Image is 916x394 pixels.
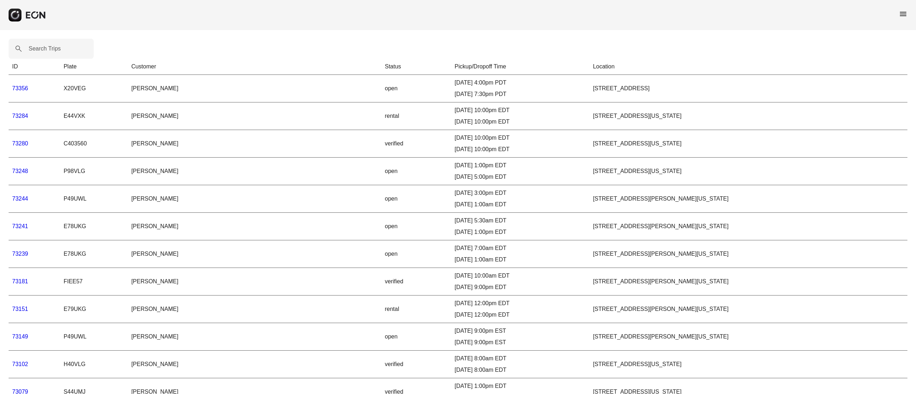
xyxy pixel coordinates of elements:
td: [STREET_ADDRESS][PERSON_NAME][US_STATE] [589,213,907,240]
div: [DATE] 10:00pm EDT [455,134,586,142]
td: rental [381,102,451,130]
div: [DATE] 10:00am EDT [455,272,586,280]
td: C403560 [60,130,128,158]
div: [DATE] 1:00am EDT [455,200,586,209]
td: open [381,240,451,268]
a: 73102 [12,361,28,367]
td: [PERSON_NAME] [128,213,381,240]
div: [DATE] 10:00pm EDT [455,117,586,126]
div: [DATE] 5:30am EDT [455,216,586,225]
div: [DATE] 1:00pm EDT [455,228,586,236]
td: [PERSON_NAME] [128,295,381,323]
th: Plate [60,59,128,75]
div: [DATE] 7:00am EDT [455,244,586,253]
td: [STREET_ADDRESS] [589,75,907,102]
a: 73280 [12,140,28,146]
div: [DATE] 5:00pm EDT [455,173,586,181]
div: [DATE] 1:00pm EDT [455,382,586,390]
a: 73181 [12,278,28,284]
td: [PERSON_NAME] [128,240,381,268]
a: 73239 [12,251,28,257]
div: [DATE] 8:00am EDT [455,366,586,374]
td: [PERSON_NAME] [128,102,381,130]
a: 73244 [12,196,28,202]
th: Status [381,59,451,75]
td: [STREET_ADDRESS][PERSON_NAME][US_STATE] [589,240,907,268]
td: [STREET_ADDRESS][US_STATE] [589,351,907,378]
td: open [381,185,451,213]
td: E44VXK [60,102,128,130]
span: menu [899,10,907,18]
th: Pickup/Dropoff Time [451,59,590,75]
td: [PERSON_NAME] [128,185,381,213]
div: [DATE] 12:00pm EDT [455,311,586,319]
td: verified [381,268,451,295]
td: [PERSON_NAME] [128,351,381,378]
div: [DATE] 9:00pm EDT [455,283,586,292]
div: [DATE] 10:00pm EDT [455,145,586,154]
div: [DATE] 1:00pm EDT [455,161,586,170]
td: open [381,323,451,351]
td: [STREET_ADDRESS][PERSON_NAME][US_STATE] [589,268,907,295]
td: [STREET_ADDRESS][PERSON_NAME][US_STATE] [589,295,907,323]
div: [DATE] 9:00pm EST [455,338,586,347]
th: Customer [128,59,381,75]
a: 73284 [12,113,28,119]
div: [DATE] 1:00am EDT [455,255,586,264]
a: 73149 [12,333,28,340]
div: [DATE] 12:00pm EDT [455,299,586,308]
td: [PERSON_NAME] [128,75,381,102]
td: [PERSON_NAME] [128,158,381,185]
td: P98VLG [60,158,128,185]
td: E79UKG [60,295,128,323]
th: Location [589,59,907,75]
td: open [381,213,451,240]
th: ID [9,59,60,75]
td: open [381,158,451,185]
td: verified [381,351,451,378]
a: 73248 [12,168,28,174]
td: [STREET_ADDRESS][PERSON_NAME][US_STATE] [589,185,907,213]
td: open [381,75,451,102]
td: P49UWL [60,323,128,351]
td: [PERSON_NAME] [128,130,381,158]
td: [STREET_ADDRESS][US_STATE] [589,130,907,158]
td: rental [381,295,451,323]
td: [STREET_ADDRESS][US_STATE] [589,102,907,130]
div: [DATE] 9:00pm EST [455,327,586,335]
div: [DATE] 4:00pm PDT [455,78,586,87]
td: H40VLG [60,351,128,378]
a: 73241 [12,223,28,229]
div: [DATE] 7:30pm PDT [455,90,586,98]
td: [STREET_ADDRESS][PERSON_NAME][US_STATE] [589,323,907,351]
td: E78UKG [60,213,128,240]
td: [STREET_ADDRESS][US_STATE] [589,158,907,185]
td: [PERSON_NAME] [128,323,381,351]
td: E78UKG [60,240,128,268]
div: [DATE] 10:00pm EDT [455,106,586,115]
td: verified [381,130,451,158]
div: [DATE] 8:00am EDT [455,354,586,363]
td: FIEE57 [60,268,128,295]
a: 73356 [12,85,28,91]
label: Search Trips [29,44,61,53]
div: [DATE] 3:00pm EDT [455,189,586,197]
td: [PERSON_NAME] [128,268,381,295]
td: X20VEG [60,75,128,102]
td: P49UWL [60,185,128,213]
a: 73151 [12,306,28,312]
